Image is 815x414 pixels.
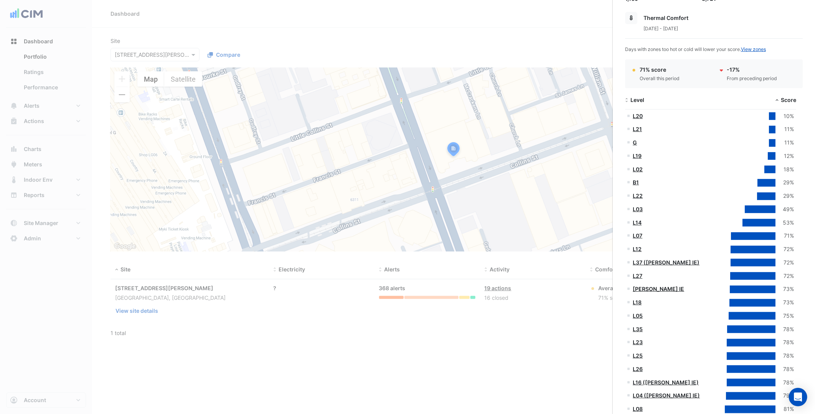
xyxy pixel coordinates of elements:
[633,326,643,332] a: L35
[775,178,794,187] div: 29%
[727,66,777,74] div: -17%
[741,46,766,52] a: View zones
[633,246,642,252] a: L12
[775,298,794,307] div: 73%
[775,325,794,334] div: 78%
[633,392,700,399] a: L04 ([PERSON_NAME] IE)
[775,258,794,267] div: 72%
[727,75,777,82] div: From preceding period
[633,153,642,159] a: L19
[775,125,794,134] div: 11%
[633,113,643,119] a: L20
[775,285,794,294] div: 73%
[775,365,794,374] div: 78%
[633,232,642,239] a: L07
[775,112,794,121] div: 10%
[633,273,642,279] a: L27
[640,66,680,74] div: 71% score
[633,206,643,212] a: L03
[633,379,699,386] a: L16 ([PERSON_NAME] IE)
[633,219,642,226] a: L14
[633,259,700,266] a: L37 ([PERSON_NAME] IE)
[640,75,680,82] div: Overall this period
[775,338,794,347] div: 78%
[633,299,642,306] a: L18
[775,152,794,161] div: 12%
[633,126,642,132] a: L21
[775,232,794,240] div: 71%
[775,165,794,174] div: 18%
[633,312,643,319] a: L05
[633,406,643,412] a: L08
[775,312,794,320] div: 75%
[775,219,794,227] div: 53%
[643,26,678,31] span: [DATE] - [DATE]
[630,97,644,103] span: Level
[633,139,637,146] a: G
[789,388,807,406] div: Open Intercom Messenger
[775,138,794,147] div: 11%
[625,46,766,52] span: Days with zones too hot or cold will lower your score.
[633,352,643,359] a: L25
[775,391,794,400] div: 79%
[781,97,796,103] span: Score
[633,286,684,292] a: [PERSON_NAME] IE
[633,366,643,372] a: L26
[775,405,794,414] div: 81%
[775,272,794,281] div: 72%
[775,205,794,214] div: 49%
[643,15,688,21] span: Thermal Comfort
[775,378,794,387] div: 78%
[775,352,794,360] div: 78%
[633,192,643,199] a: L22
[775,245,794,254] div: 72%
[633,339,643,345] a: L23
[633,166,643,172] a: L02
[633,179,639,186] a: B1
[775,192,794,200] div: 29%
